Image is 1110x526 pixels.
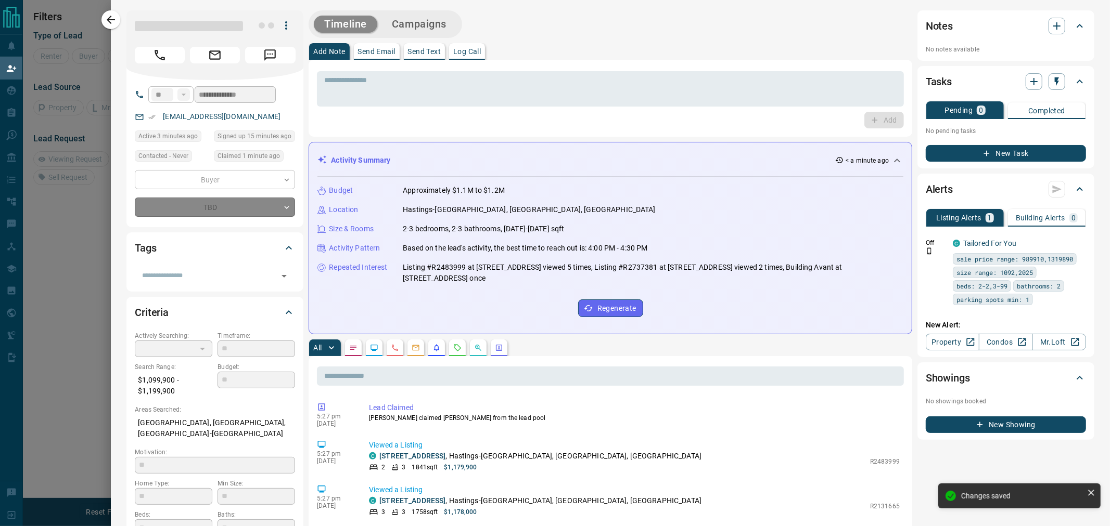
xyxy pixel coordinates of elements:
[369,402,900,413] p: Lead Claimed
[381,463,385,472] p: 2
[926,73,952,90] h2: Tasks
[403,243,647,254] p: Based on the lead's activity, the best time to reach out is: 4:00 PM - 4:30 PM
[926,238,947,247] p: Off
[331,155,390,166] p: Activity Summary
[135,240,156,256] h2: Tags
[218,131,291,141] span: Signed up 15 minutes ago
[358,48,395,55] p: Send Email
[313,48,345,55] p: Add Note
[329,262,387,273] p: Repeated Interest
[245,47,295,63] span: Message
[926,365,1086,390] div: Showings
[313,344,322,351] p: All
[329,243,380,254] p: Activity Pattern
[135,235,295,260] div: Tags
[926,370,970,386] h2: Showings
[1032,334,1086,350] a: Mr.Loft
[135,372,212,400] p: $1,099,900 - $1,199,900
[370,344,378,352] svg: Lead Browsing Activity
[495,344,503,352] svg: Agent Actions
[379,452,445,460] a: [STREET_ADDRESS]
[870,502,900,511] p: R2131665
[926,69,1086,94] div: Tasks
[218,151,280,161] span: Claimed 1 minute ago
[578,299,643,317] button: Regenerate
[926,181,953,198] h2: Alerts
[369,440,900,451] p: Viewed a Listing
[956,254,1073,264] span: sale price range: 989910,1319890
[317,502,353,509] p: [DATE]
[953,240,960,247] div: condos.ca
[317,420,353,427] p: [DATE]
[926,14,1086,38] div: Notes
[314,16,377,33] button: Timeline
[956,267,1033,278] span: size range: 1092,2025
[963,239,1016,247] a: Tailored For You
[403,223,564,234] p: 2-3 bedrooms, 2-3 bathrooms, [DATE]-[DATE] sqft
[926,334,979,350] a: Property
[218,331,295,340] p: Timeframe:
[218,479,295,488] p: Min Size:
[412,507,438,517] p: 1758 sqft
[956,294,1029,305] span: parking spots min: 1
[190,47,240,63] span: Email
[218,362,295,372] p: Budget:
[1071,214,1076,221] p: 0
[135,414,295,442] p: [GEOGRAPHIC_DATA], [GEOGRAPHIC_DATA], [GEOGRAPHIC_DATA]-[GEOGRAPHIC_DATA]
[349,344,358,352] svg: Notes
[138,151,188,161] span: Contacted - Never
[135,170,295,189] div: Buyer
[163,112,280,121] a: [EMAIL_ADDRESS][DOMAIN_NAME]
[329,223,374,234] p: Size & Rooms
[381,16,457,33] button: Campaigns
[403,185,505,196] p: Approximately $1.1M to $1.2M
[214,130,295,145] div: Tue Sep 16 2025
[369,484,900,495] p: Viewed a Listing
[135,130,209,145] div: Tue Sep 16 2025
[412,463,438,472] p: 1841 sqft
[277,269,291,283] button: Open
[135,47,185,63] span: Call
[432,344,441,352] svg: Listing Alerts
[317,151,903,170] div: Activity Summary< a minute ago
[381,507,385,517] p: 3
[369,497,376,504] div: condos.ca
[369,413,900,423] p: [PERSON_NAME] claimed [PERSON_NAME] from the lead pool
[135,510,212,519] p: Beds:
[979,334,1032,350] a: Condos
[379,496,445,505] a: [STREET_ADDRESS]
[846,156,889,165] p: < a minute ago
[329,204,358,215] p: Location
[926,416,1086,433] button: New Showing
[1017,281,1061,291] span: bathrooms: 2
[926,177,1086,202] div: Alerts
[926,397,1086,406] p: No showings booked
[369,452,376,459] div: condos.ca
[1016,214,1065,221] p: Building Alerts
[135,331,212,340] p: Actively Searching:
[135,198,295,217] div: TBD
[444,507,477,517] p: $1,178,000
[408,48,441,55] p: Send Text
[218,510,295,519] p: Baths:
[988,214,992,221] p: 1
[135,479,212,488] p: Home Type:
[961,492,1083,500] div: Changes saved
[317,413,353,420] p: 5:27 pm
[391,344,399,352] svg: Calls
[135,304,169,321] h2: Criteria
[317,450,353,457] p: 5:27 pm
[1028,107,1065,114] p: Completed
[135,362,212,372] p: Search Range:
[926,320,1086,331] p: New Alert:
[453,344,462,352] svg: Requests
[956,281,1007,291] span: beds: 2-2,3-99
[403,262,903,284] p: Listing #R2483999 at [STREET_ADDRESS] viewed 5 times, Listing #R2737381 at [STREET_ADDRESS] viewe...
[317,457,353,465] p: [DATE]
[870,457,900,466] p: R2483999
[135,405,295,414] p: Areas Searched:
[926,145,1086,162] button: New Task
[926,45,1086,54] p: No notes available
[214,150,295,165] div: Tue Sep 16 2025
[403,204,655,215] p: Hastings-[GEOGRAPHIC_DATA], [GEOGRAPHIC_DATA], [GEOGRAPHIC_DATA]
